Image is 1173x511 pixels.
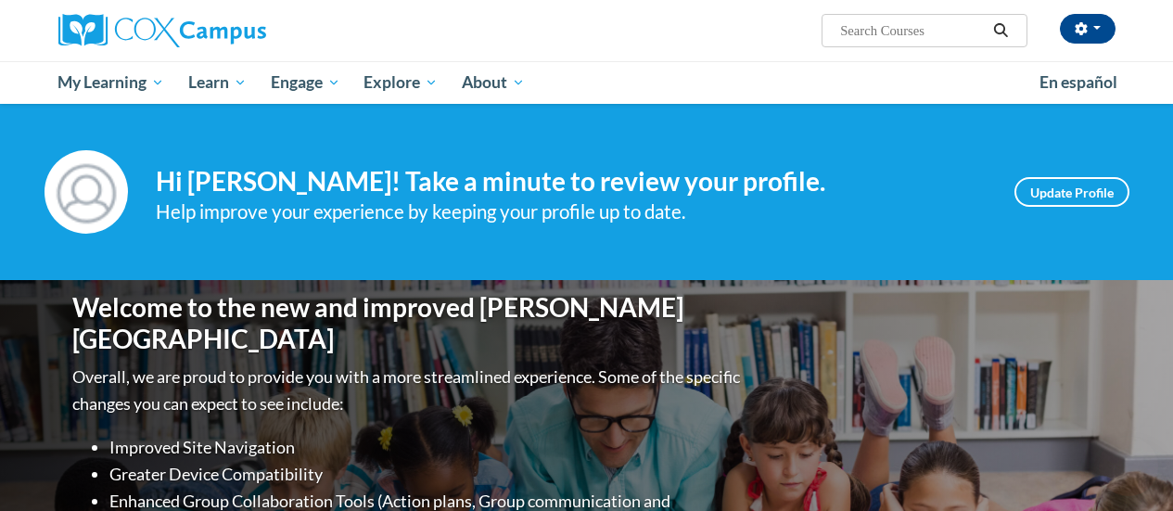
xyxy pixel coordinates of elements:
span: En español [1039,72,1117,92]
a: En español [1027,63,1129,102]
a: Cox Campus [58,14,392,47]
span: Learn [188,71,247,94]
span: Engage [271,71,340,94]
a: Engage [259,61,352,104]
h1: Welcome to the new and improved [PERSON_NAME][GEOGRAPHIC_DATA] [72,292,745,354]
li: Improved Site Navigation [109,434,745,461]
div: Main menu [45,61,1129,104]
li: Greater Device Compatibility [109,461,745,488]
h4: Hi [PERSON_NAME]! Take a minute to review your profile. [156,166,987,198]
button: Search [987,19,1014,42]
img: Cox Campus [58,14,266,47]
span: About [462,71,525,94]
p: Overall, we are proud to provide you with a more streamlined experience. Some of the specific cha... [72,364,745,417]
a: Update Profile [1014,177,1129,207]
span: My Learning [57,71,164,94]
input: Search Courses [838,19,987,42]
img: Profile Image [45,150,128,234]
span: Explore [363,71,438,94]
div: Help improve your experience by keeping your profile up to date. [156,197,987,227]
a: My Learning [46,61,177,104]
iframe: Button to launch messaging window [1099,437,1158,496]
a: Learn [176,61,259,104]
a: Explore [351,61,450,104]
a: About [450,61,537,104]
button: Account Settings [1060,14,1116,44]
